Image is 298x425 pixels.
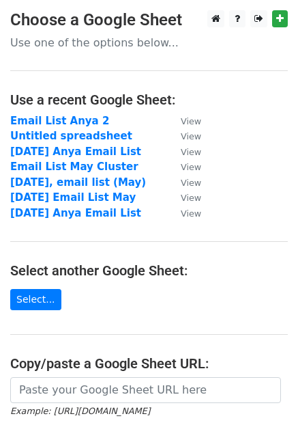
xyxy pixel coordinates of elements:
small: View [181,147,201,157]
a: View [167,191,201,204]
h4: Use a recent Google Sheet: [10,92,288,108]
h4: Select another Google Sheet: [10,262,288,279]
a: View [167,146,201,158]
a: Email List May Cluster [10,161,138,173]
a: [DATE] Anya Email List [10,146,141,158]
small: View [181,131,201,141]
a: View [167,176,201,189]
a: View [167,161,201,173]
small: View [181,116,201,126]
p: Use one of the options below... [10,36,288,50]
h4: Copy/paste a Google Sheet URL: [10,355,288,372]
small: Example: [URL][DOMAIN_NAME] [10,406,150,416]
a: [DATE] Email List May [10,191,136,204]
a: View [167,130,201,142]
a: Select... [10,289,61,310]
a: Untitled spreadsheet [10,130,132,142]
a: [DATE] Anya Email List [10,207,141,219]
a: Email List Anya 2 [10,115,109,127]
h3: Choose a Google Sheet [10,10,288,30]
small: View [181,162,201,172]
a: [DATE], email list (May) [10,176,146,189]
a: View [167,115,201,127]
small: View [181,193,201,203]
a: View [167,207,201,219]
small: View [181,178,201,188]
input: Paste your Google Sheet URL here [10,377,281,403]
small: View [181,208,201,219]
